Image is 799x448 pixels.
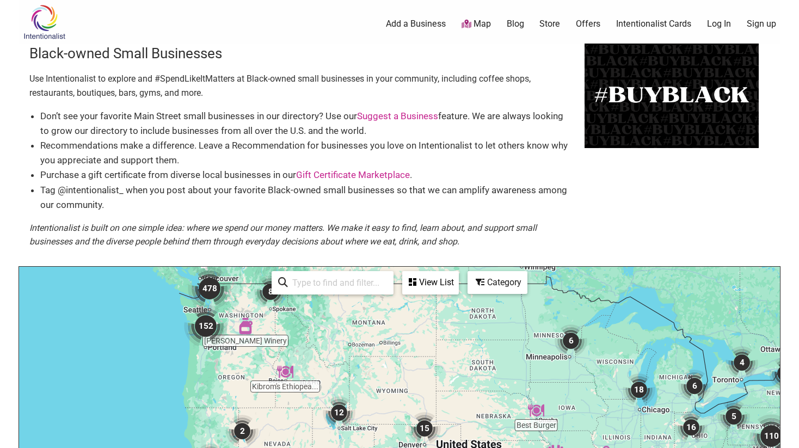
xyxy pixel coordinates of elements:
a: Offers [576,18,600,30]
div: Kibrom's Ethiopean & Eritrean Food [277,364,293,380]
a: Sign up [747,18,776,30]
div: 6 [678,370,711,402]
div: 18 [623,373,655,406]
li: Don’t see your favorite Main Street small businesses in our directory? Use our feature. We are al... [40,109,574,138]
em: Intentionalist is built on one simple idea: where we spend our money matters. We make it easy to ... [29,223,537,247]
div: 2 [226,415,259,447]
div: 15 [408,412,441,445]
div: 8 [254,275,287,308]
div: 152 [184,304,228,348]
li: Recommendations make a difference. Leave a Recommendation for businesses you love on Intentionali... [40,138,574,168]
div: 16 [675,411,708,444]
div: Filter by category [468,271,527,294]
img: BuyBlack-500x300-1.png [585,44,759,148]
div: Best Burger [528,402,544,419]
p: Use Intentionalist to explore and #SpendLikeItMatters at Black-owned small businesses in your com... [29,72,574,100]
a: Intentionalist Cards [616,18,691,30]
div: Frichette Winery [237,318,254,334]
a: Log In [707,18,731,30]
div: See a list of the visible businesses [402,271,459,294]
a: Add a Business [386,18,446,30]
a: Store [539,18,560,30]
input: Type to find and filter... [288,272,387,293]
a: Blog [507,18,524,30]
li: Tag @intentionalist_ when you post about your favorite Black-owned small businesses so that we ca... [40,183,574,212]
div: 4 [726,346,758,379]
h3: Black-owned Small Businesses [29,44,574,63]
div: Type to search and filter [272,271,394,294]
div: 5 [717,400,750,433]
a: Gift Certificate Marketplace [296,169,410,180]
div: 6 [555,324,587,357]
div: Category [469,272,526,293]
div: 12 [323,396,355,429]
img: Intentionalist [19,4,70,40]
a: Suggest a Business [357,111,438,121]
div: View List [403,272,458,293]
a: Map [462,18,491,30]
li: Purchase a gift certificate from diverse local businesses in our . [40,168,574,182]
div: 478 [188,267,231,310]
